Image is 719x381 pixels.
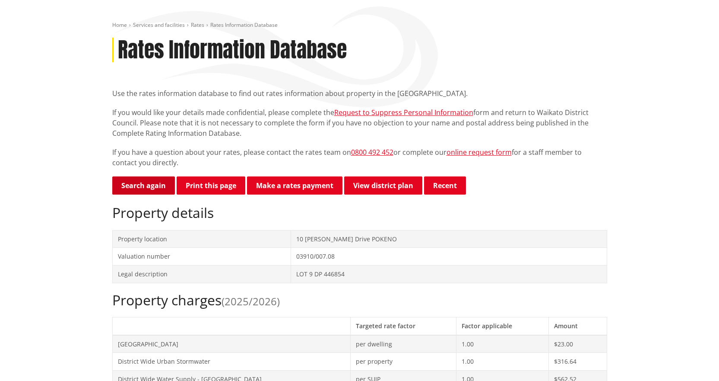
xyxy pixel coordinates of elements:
[350,353,456,371] td: per property
[456,353,549,371] td: 1.00
[679,345,710,376] iframe: Messenger Launcher
[112,21,127,29] a: Home
[112,353,350,371] td: District Wide Urban Stormwater
[112,292,607,308] h2: Property charges
[549,335,607,353] td: $23.00
[351,147,393,157] a: 0800 492 452
[177,176,245,195] button: Print this page
[112,107,607,138] p: If you would like your details made confidential, please complete the form and return to Waikato ...
[350,317,456,335] th: Targeted rate factor
[291,248,607,266] td: 03910/007.08
[222,294,280,308] span: (2025/2026)
[447,147,512,157] a: online request form
[456,335,549,353] td: 1.00
[112,248,291,266] td: Valuation number
[112,88,607,99] p: Use the rates information database to find out rates information about property in the [GEOGRAPHI...
[112,230,291,248] td: Property location
[112,176,175,195] a: Search again
[334,108,473,117] a: Request to Suppress Personal Information
[118,38,347,63] h1: Rates Information Database
[291,265,607,283] td: LOT 9 DP 446854
[112,147,607,168] p: If you have a question about your rates, please contact the rates team on or complete our for a s...
[133,21,185,29] a: Services and facilities
[210,21,278,29] span: Rates Information Database
[350,335,456,353] td: per dwelling
[247,176,342,195] a: Make a rates payment
[549,353,607,371] td: $316.64
[112,335,350,353] td: [GEOGRAPHIC_DATA]
[291,230,607,248] td: 10 [PERSON_NAME] Drive POKENO
[112,205,607,221] h2: Property details
[424,176,466,195] button: Recent
[344,176,422,195] a: View district plan
[549,317,607,335] th: Amount
[112,22,607,29] nav: breadcrumb
[456,317,549,335] th: Factor applicable
[112,265,291,283] td: Legal description
[191,21,204,29] a: Rates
